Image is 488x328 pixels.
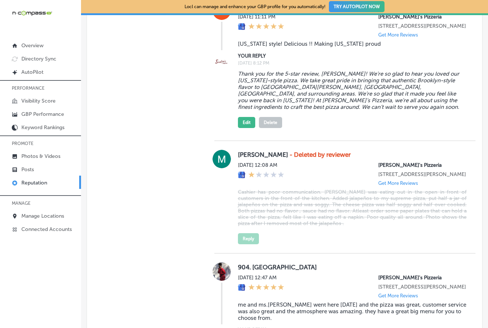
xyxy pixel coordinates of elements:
p: 4125 Race Track Road [378,23,467,29]
p: Get More Reviews [378,180,418,186]
label: [DATE] 11:11 PM [238,14,284,20]
img: 660ab0bf-5cc7-4cb8-ba1c-48b5ae0f18e60NCTV_CLogo_TV_Black_-500x88.png [12,10,52,17]
p: Keyword Rankings [21,124,64,131]
p: Get More Reviews [378,32,418,38]
strong: - Deleted by reviewer [289,151,351,158]
label: [DATE] 8:12 PM [238,61,467,66]
blockquote: [US_STATE] style! Delicious !! Making [US_STATE] proud [238,41,467,47]
p: GBP Performance [21,111,64,117]
p: AutoPilot [21,69,43,75]
label: [PERSON_NAME] [238,151,467,158]
label: YOUR REPLY [238,53,467,59]
p: Manage Locations [21,213,64,219]
p: Posts [21,166,34,173]
p: Serafina's Pizzeria [378,275,467,281]
button: Reply [238,233,259,244]
label: [DATE] 12:08 AM [238,162,284,168]
button: Delete [259,117,282,128]
blockquote: me and ms.[PERSON_NAME] went here [DATE] and the pizza was great, customer service was also great... [238,301,467,321]
div: 5 Stars [248,23,284,31]
img: Image [213,52,231,70]
blockquote: Cashier has poor communication. [PERSON_NAME] was eating out in the open in front of customers in... [238,189,467,227]
blockquote: Thank you for the 5-star review, [PERSON_NAME]! We’re so glad to hear you loved our [US_STATE]-st... [238,70,467,110]
label: [DATE] 12:47 AM [238,275,284,281]
label: 904. [GEOGRAPHIC_DATA] [238,263,467,271]
p: 4125 Race Track Road [378,284,467,290]
p: Overview [21,42,43,49]
p: Visibility Score [21,98,56,104]
div: 1 Star [248,171,284,179]
button: Edit [238,117,255,128]
p: Get More Reviews [378,293,418,298]
p: Directory Sync [21,56,56,62]
div: 5 Stars [248,284,284,291]
button: TRY AUTOPILOT NOW [329,1,385,12]
p: Reputation [21,180,47,186]
p: Connected Accounts [21,226,72,232]
p: Serafina's Pizzeria [378,14,467,20]
p: Photos & Videos [21,153,60,159]
p: Serafina's Pizzeria [378,162,467,168]
p: 4125 Race Track Road [378,171,467,177]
